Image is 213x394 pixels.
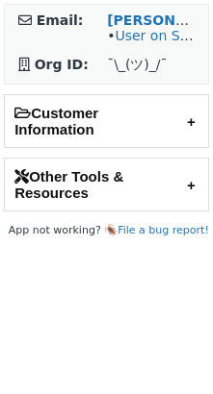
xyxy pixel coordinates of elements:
footer: App not working? 🪳 [4,221,209,240]
span: ¯\_(ツ)_/¯ [107,57,167,72]
strong: Email: [37,12,84,28]
h2: Customer Information [5,95,208,147]
a: File a bug report! [118,224,209,236]
strong: Org ID: [35,57,89,72]
h2: Other Tools & Resources [5,159,208,210]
